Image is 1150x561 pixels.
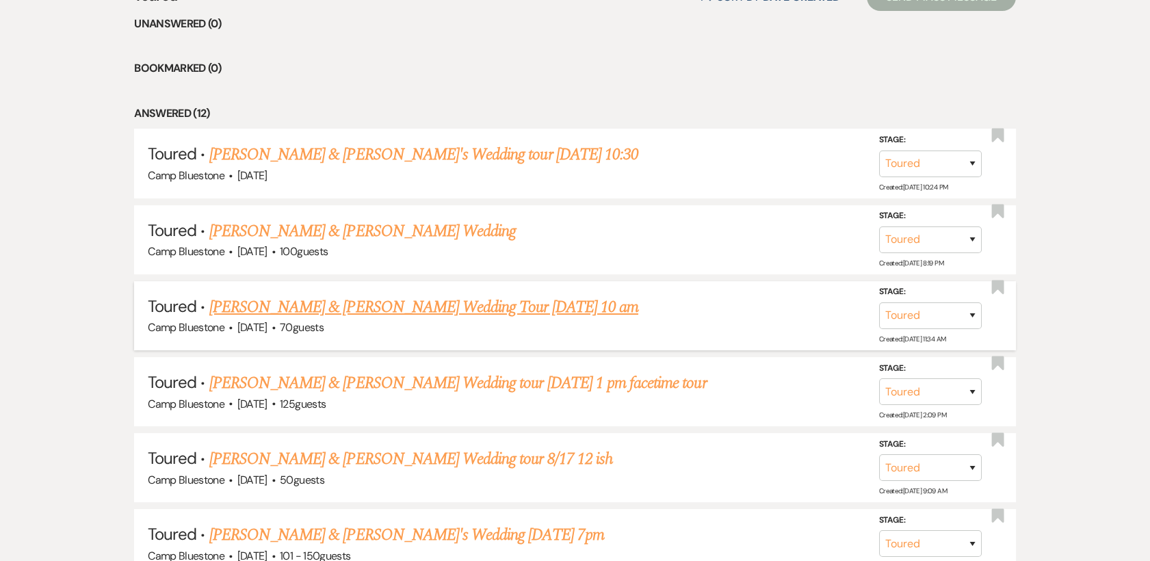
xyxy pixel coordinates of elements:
[148,220,196,241] span: Toured
[209,142,638,167] a: [PERSON_NAME] & [PERSON_NAME]'s Wedding tour [DATE] 10:30
[280,473,324,487] span: 50 guests
[879,133,982,148] label: Stage:
[879,361,982,376] label: Stage:
[879,486,947,495] span: Created: [DATE] 9:09 AM
[148,371,196,393] span: Toured
[209,523,604,547] a: [PERSON_NAME] & [PERSON_NAME]'s Wedding [DATE] 7pm
[280,320,324,335] span: 70 guests
[237,244,267,259] span: [DATE]
[148,473,224,487] span: Camp Bluestone
[148,244,224,259] span: Camp Bluestone
[148,168,224,183] span: Camp Bluestone
[879,209,982,224] label: Stage:
[280,244,328,259] span: 100 guests
[134,105,1016,122] li: Answered (12)
[148,320,224,335] span: Camp Bluestone
[209,219,516,244] a: [PERSON_NAME] & [PERSON_NAME] Wedding
[879,437,982,452] label: Stage:
[879,182,948,191] span: Created: [DATE] 10:24 PM
[148,523,196,545] span: Toured
[148,143,196,164] span: Toured
[209,447,613,471] a: [PERSON_NAME] & [PERSON_NAME] Wedding tour 8/17 12 ish
[148,296,196,317] span: Toured
[879,410,946,419] span: Created: [DATE] 2:09 PM
[148,397,224,411] span: Camp Bluestone
[209,295,638,319] a: [PERSON_NAME] & [PERSON_NAME] Wedding Tour [DATE] 10 am
[237,320,267,335] span: [DATE]
[879,335,945,343] span: Created: [DATE] 11:34 AM
[280,397,326,411] span: 125 guests
[148,447,196,469] span: Toured
[237,168,267,183] span: [DATE]
[134,60,1016,77] li: Bookmarked (0)
[879,259,943,268] span: Created: [DATE] 8:19 PM
[209,371,707,395] a: [PERSON_NAME] & [PERSON_NAME] Wedding tour [DATE] 1 pm facetime tour
[237,473,267,487] span: [DATE]
[879,285,982,300] label: Stage:
[134,15,1016,33] li: Unanswered (0)
[237,397,267,411] span: [DATE]
[879,513,982,528] label: Stage:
